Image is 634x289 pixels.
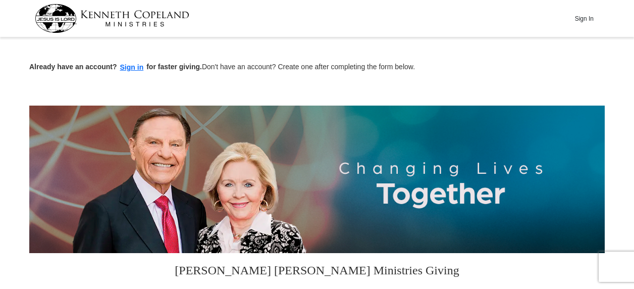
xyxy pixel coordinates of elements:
button: Sign in [117,62,147,73]
img: kcm-header-logo.svg [35,4,189,33]
p: Don't have an account? Create one after completing the form below. [29,62,605,73]
strong: Already have an account? for faster giving. [29,63,202,71]
button: Sign In [569,11,599,26]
